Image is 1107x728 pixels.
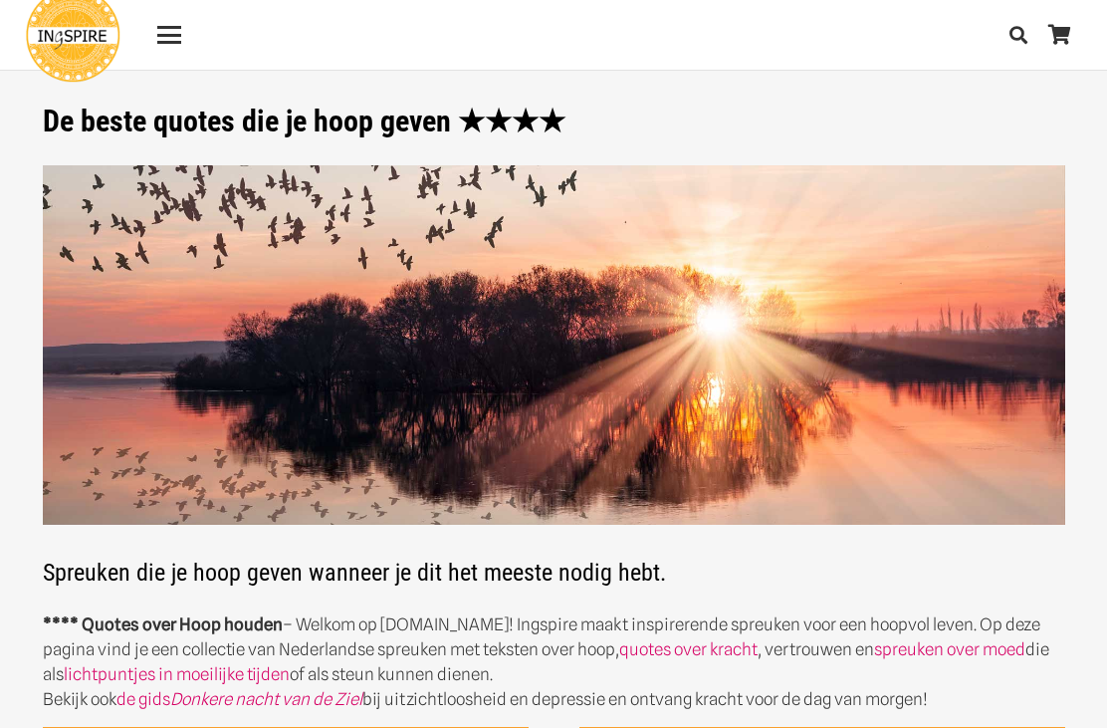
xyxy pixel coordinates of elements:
[64,664,290,684] a: lichtpuntjes in moeilijke tijden
[619,639,758,659] a: quotes over kracht
[43,614,283,634] strong: **** Quotes over Hoop houden
[116,689,362,709] a: de gidsDonkere nacht van de Ziel
[43,104,1065,139] h1: De beste quotes die je hoop geven ★★★★
[143,23,194,47] a: Menu
[43,612,1065,712] p: – Welkom op [DOMAIN_NAME]! Ingspire maakt inspirerende spreuken voor een hoopvol leven. Op deze p...
[874,639,1025,659] a: spreuken over moed
[43,165,1065,525] img: Spreuken over Hoop en Moed - ingspire
[170,689,362,709] em: Donkere nacht van de Ziel
[998,10,1038,60] a: Zoeken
